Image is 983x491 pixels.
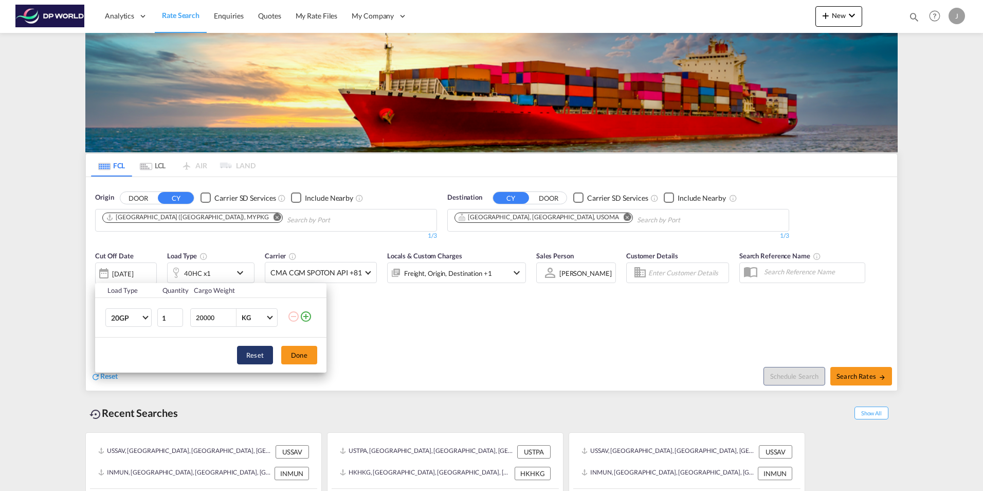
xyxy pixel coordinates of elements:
[156,283,188,298] th: Quantity
[237,346,273,364] button: Reset
[105,308,152,327] md-select: Choose: 20GP
[157,308,183,327] input: Qty
[281,346,317,364] button: Done
[195,309,236,326] input: Enter Weight
[194,286,281,295] div: Cargo Weight
[300,310,312,323] md-icon: icon-plus-circle-outline
[111,313,141,323] span: 20GP
[95,283,156,298] th: Load Type
[287,310,300,323] md-icon: icon-minus-circle-outline
[242,313,251,322] div: KG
